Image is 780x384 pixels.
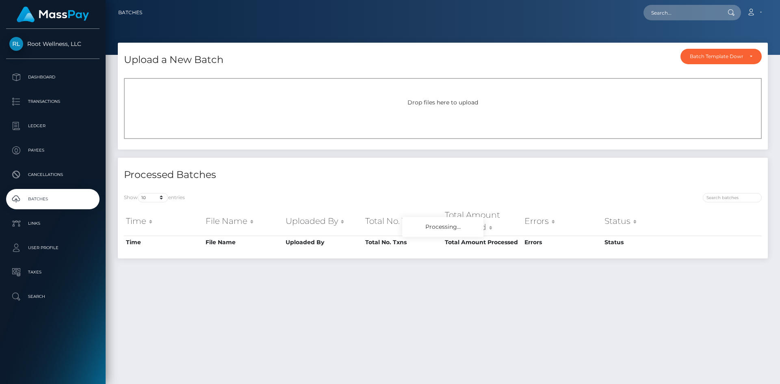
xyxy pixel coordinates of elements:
th: Errors [522,236,602,249]
img: MassPay Logo [17,7,89,22]
p: Batches [9,193,96,205]
a: Dashboard [6,67,100,87]
a: Search [6,286,100,307]
p: Search [9,291,96,303]
p: Transactions [9,95,96,108]
th: File Name [204,207,283,236]
th: Total Amount Processed [443,207,522,236]
a: User Profile [6,238,100,258]
th: Time [124,207,204,236]
th: Uploaded By [284,236,363,249]
p: Ledger [9,120,96,132]
p: Payees [9,144,96,156]
h4: Upload a New Batch [124,53,223,67]
th: File Name [204,236,283,249]
a: Transactions [6,91,100,112]
button: Batch Template Download [680,49,762,64]
label: Show entries [124,193,185,202]
a: Cancellations [6,165,100,185]
a: Taxes [6,262,100,282]
img: Root Wellness, LLC [9,37,23,51]
th: Time [124,236,204,249]
th: Total Amount Processed [443,236,522,249]
span: Root Wellness, LLC [6,40,100,48]
a: Links [6,213,100,234]
span: Drop files here to upload [407,99,478,106]
div: Batch Template Download [690,53,743,60]
p: Taxes [9,266,96,278]
th: Total No. Txns [363,207,443,236]
p: Cancellations [9,169,96,181]
p: User Profile [9,242,96,254]
th: Status [602,236,682,249]
p: Dashboard [9,71,96,83]
div: Processing... [402,217,483,237]
th: Uploaded By [284,207,363,236]
a: Batches [118,4,142,21]
input: Search... [643,5,720,20]
a: Payees [6,140,100,161]
p: Links [9,217,96,230]
th: Total No. Txns [363,236,443,249]
input: Search batches [703,193,762,202]
h4: Processed Batches [124,168,437,182]
th: Status [602,207,682,236]
a: Batches [6,189,100,209]
select: Showentries [138,193,168,202]
a: Ledger [6,116,100,136]
th: Errors [522,207,602,236]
